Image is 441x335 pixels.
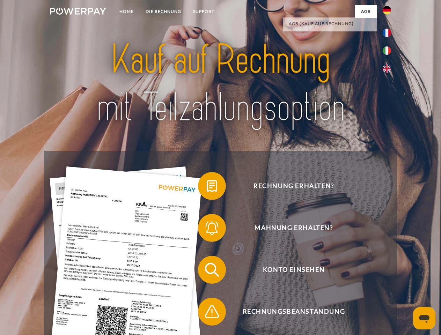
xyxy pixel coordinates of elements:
[355,5,377,18] a: agb
[208,256,379,284] span: Konto einsehen
[67,33,374,134] img: title-powerpay_de.svg
[203,177,221,195] img: qb_bill.svg
[50,8,106,15] img: logo-powerpay-white.svg
[413,307,435,329] iframe: Schaltfläche zum Öffnen des Messaging-Fensters
[383,65,391,73] img: en
[198,256,380,284] button: Konto einsehen
[203,303,221,320] img: qb_warning.svg
[203,219,221,237] img: qb_bell.svg
[283,17,377,30] a: AGB (Kauf auf Rechnung)
[187,5,220,18] a: SUPPORT
[383,6,391,14] img: de
[140,5,187,18] a: DIE RECHNUNG
[198,172,380,200] button: Rechnung erhalten?
[208,298,379,326] span: Rechnungsbeanstandung
[208,172,379,200] span: Rechnung erhalten?
[113,5,140,18] a: Home
[198,298,380,326] button: Rechnungsbeanstandung
[198,214,380,242] button: Mahnung erhalten?
[383,46,391,55] img: it
[208,214,379,242] span: Mahnung erhalten?
[283,30,377,43] a: AGB (Kreditkonto/Teilzahlung)
[203,261,221,278] img: qb_search.svg
[383,29,391,37] img: fr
